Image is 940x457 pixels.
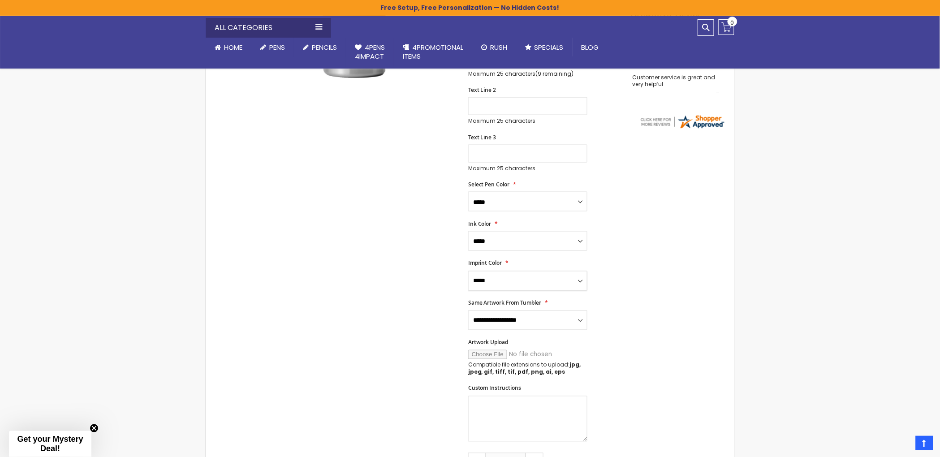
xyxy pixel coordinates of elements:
span: Text Line 3 [468,134,496,141]
span: Select Pen Color [468,181,510,188]
button: Close teaser [90,424,99,433]
a: 0 [719,19,734,35]
p: Maximum 25 characters [468,117,587,125]
span: Pens [269,43,285,52]
a: Specials [516,38,573,57]
span: Artwork Upload [468,339,509,346]
div: Customer service is great and very helpful [632,74,719,94]
span: Pencils [312,43,337,52]
a: Home [206,38,251,57]
span: Ink Color [468,220,492,228]
strong: jpg, jpeg, gif, tiff, tif, pdf, png, ai, eps [468,361,581,376]
div: All Categories [206,18,331,38]
span: 4PROMOTIONAL ITEMS [403,43,463,61]
a: 4PROMOTIONALITEMS [394,38,472,67]
span: 0 [731,18,734,27]
img: 4pens.com widget logo [639,114,725,130]
span: Specials [535,43,564,52]
a: Blog [573,38,608,57]
p: Maximum 25 characters [468,70,587,78]
a: 4Pens4impact [346,38,394,67]
span: (9 remaining) [536,70,574,78]
p: Compatible file extensions to upload: [468,362,587,376]
a: 4pens.com certificate URL [639,124,725,132]
span: Same Artwork From Tumbler [468,299,542,307]
span: Custom Instructions [468,384,522,392]
span: Blog [582,43,599,52]
span: Text Line 2 [468,86,496,94]
a: Pencils [294,38,346,57]
span: Get your Mystery Deal! [17,435,83,453]
span: Imprint Color [468,259,502,267]
span: Rush [490,43,507,52]
div: Get your Mystery Deal!Close teaser [9,431,91,457]
p: Maximum 25 characters [468,165,587,172]
span: 4Pens 4impact [355,43,385,61]
a: Rush [472,38,516,57]
span: Home [224,43,242,52]
a: Pens [251,38,294,57]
